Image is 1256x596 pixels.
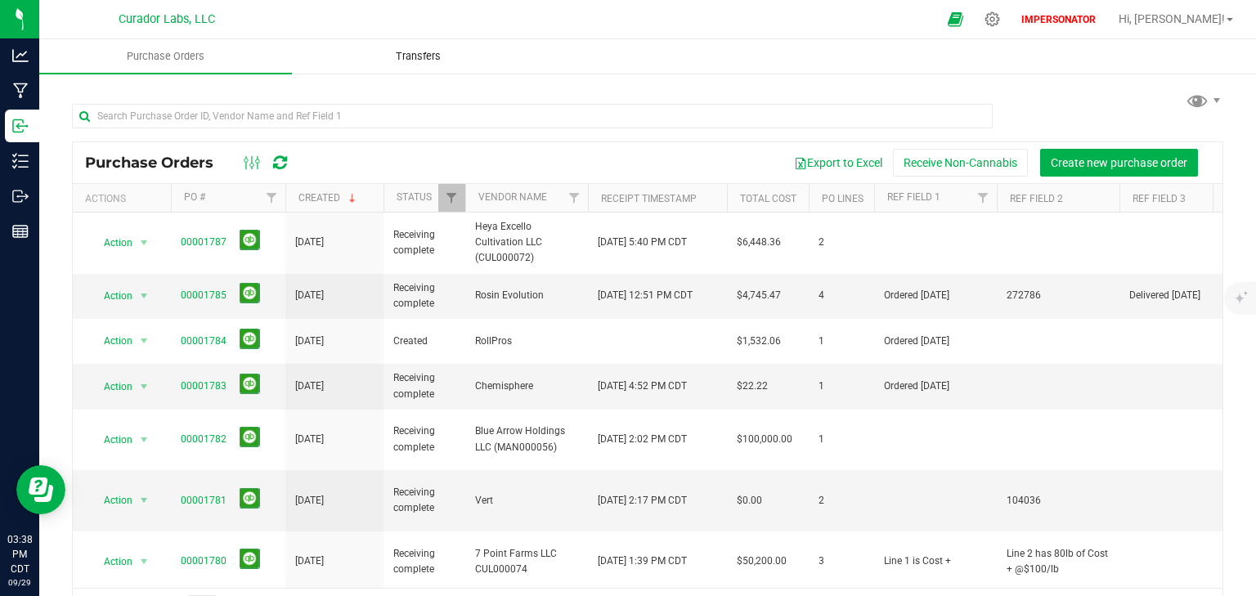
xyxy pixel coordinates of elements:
[819,235,864,250] span: 2
[475,493,578,509] span: Vert
[1007,493,1110,509] span: 104036
[295,553,324,569] span: [DATE]
[819,334,864,349] span: 1
[1007,288,1110,303] span: 272786
[438,184,465,212] a: Filter
[298,192,359,204] a: Created
[393,370,455,401] span: Receiving complete
[134,550,155,573] span: select
[819,432,864,447] span: 1
[601,193,697,204] a: Receipt Timestamp
[598,553,687,569] span: [DATE] 1:39 PM CDT
[1015,12,1102,27] p: IMPERSONATOR
[887,191,940,203] a: Ref Field 1
[475,288,578,303] span: Rosin Evolution
[374,49,463,64] span: Transfers
[295,235,324,250] span: [DATE]
[295,334,324,349] span: [DATE]
[737,288,781,303] span: $4,745.47
[893,149,1028,177] button: Receive Non-Cannabis
[740,193,796,204] a: Total Cost
[1051,156,1187,169] span: Create new purchase order
[12,47,29,64] inline-svg: Analytics
[134,285,155,307] span: select
[295,432,324,447] span: [DATE]
[737,235,781,250] span: $6,448.36
[478,191,547,203] a: Vendor Name
[295,493,324,509] span: [DATE]
[783,149,893,177] button: Export to Excel
[737,379,768,394] span: $22.22
[89,375,133,398] span: Action
[884,288,987,303] span: Ordered [DATE]
[737,493,762,509] span: $0.00
[181,236,227,248] a: 00001787
[819,379,864,394] span: 1
[475,423,578,455] span: Blue Arrow Holdings LLC (MAN000056)
[181,555,227,567] a: 00001780
[85,193,164,204] div: Actions
[1119,12,1225,25] span: Hi, [PERSON_NAME]!
[16,465,65,514] iframe: Resource center
[475,219,578,267] span: Heya Excello Cultivation LLC (CUL000072)
[12,153,29,169] inline-svg: Inventory
[737,334,781,349] span: $1,532.06
[134,489,155,512] span: select
[393,280,455,311] span: Receiving complete
[89,428,133,451] span: Action
[181,335,227,347] a: 00001784
[737,432,792,447] span: $100,000.00
[598,235,687,250] span: [DATE] 5:40 PM CDT
[85,154,230,172] span: Purchase Orders
[819,493,864,509] span: 2
[7,532,32,576] p: 03:38 PM CDT
[937,3,974,35] span: Open Ecommerce Menu
[393,546,455,577] span: Receiving complete
[1133,193,1186,204] a: Ref Field 3
[819,553,864,569] span: 3
[822,193,863,204] a: PO Lines
[105,49,227,64] span: Purchase Orders
[884,334,987,349] span: Ordered [DATE]
[598,493,687,509] span: [DATE] 2:17 PM CDT
[134,428,155,451] span: select
[89,329,133,352] span: Action
[134,231,155,254] span: select
[258,184,285,212] a: Filter
[12,83,29,99] inline-svg: Manufacturing
[1040,149,1198,177] button: Create new purchase order
[1007,546,1110,577] span: Line 2 has 80lb of Cost + @$100/lb
[181,380,227,392] a: 00001783
[397,191,432,203] a: Status
[89,231,133,254] span: Action
[12,188,29,204] inline-svg: Outbound
[292,39,545,74] a: Transfers
[184,191,205,203] a: PO #
[72,104,993,128] input: Search Purchase Order ID, Vendor Name and Ref Field 1
[475,379,578,394] span: Chemisphere
[12,118,29,134] inline-svg: Inbound
[393,227,455,258] span: Receiving complete
[982,11,1003,27] div: Manage settings
[1010,193,1063,204] a: Ref Field 2
[89,550,133,573] span: Action
[819,288,864,303] span: 4
[39,39,292,74] a: Purchase Orders
[970,184,997,212] a: Filter
[181,495,227,506] a: 00001781
[393,334,455,349] span: Created
[737,553,787,569] span: $50,200.00
[295,379,324,394] span: [DATE]
[561,184,588,212] a: Filter
[89,489,133,512] span: Action
[884,553,987,569] span: Line 1 is Cost +
[598,379,687,394] span: [DATE] 4:52 PM CDT
[7,576,32,589] p: 09/29
[393,485,455,516] span: Receiving complete
[134,375,155,398] span: select
[89,285,133,307] span: Action
[475,546,578,577] span: 7 Point Farms LLC CUL000074
[393,423,455,455] span: Receiving complete
[181,289,227,301] a: 00001785
[12,223,29,240] inline-svg: Reports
